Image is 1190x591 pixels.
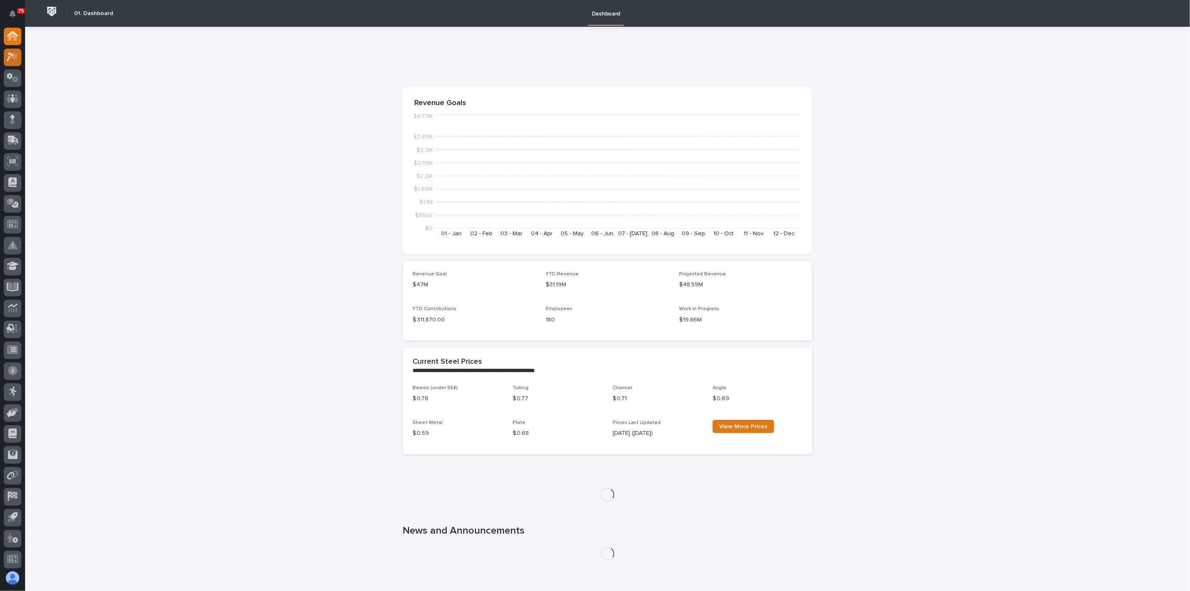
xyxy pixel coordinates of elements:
p: $48.59M [679,280,803,289]
text: 10 - Oct [713,231,733,236]
text: 08 - Aug [652,231,675,236]
p: $ 0.77 [513,394,603,403]
span: Prices Last Updated [613,420,661,425]
tspan: $1.65M [414,187,433,193]
span: Tubing [513,385,528,391]
p: 75 [18,8,24,14]
p: $ 0.59 [413,429,503,438]
button: Notifications [4,5,21,23]
tspan: $0 [425,226,433,231]
span: Projected Revenue [679,272,726,277]
text: 05 - May [561,231,584,236]
tspan: $4.77M [413,114,433,120]
text: 02 - Feb [470,231,492,236]
p: $ 0.69 [713,394,803,403]
tspan: $2.75M [413,160,433,166]
p: $47M [413,280,536,289]
p: $ 311,870.00 [413,316,536,324]
text: 12 - Dec [773,231,795,236]
span: Plate [513,420,526,425]
span: YTD Revenue [546,272,579,277]
text: 09 - Sep [682,231,705,236]
text: 07 - [DATE] [618,231,648,236]
text: 01 - Jan [441,231,462,236]
span: View More Prices [719,424,767,429]
p: $ 0.71 [613,394,703,403]
tspan: $550K [415,213,433,218]
text: 11 - Nov [744,231,764,236]
text: 03 - Mar [500,231,523,236]
div: Notifications75 [10,10,21,23]
p: $31.19M [546,280,669,289]
h2: 01. Dashboard [74,10,113,17]
span: Revenue Goal [413,272,447,277]
h2: Current Steel Prices [413,357,482,367]
tspan: $3.85M [413,134,433,140]
tspan: $3.3M [416,147,433,153]
a: View More Prices [713,420,774,433]
span: Beams (under 55#) [413,385,458,391]
button: users-avatar [4,569,21,587]
text: 04 - Apr [531,231,553,236]
p: 180 [546,316,669,324]
span: Channel [613,385,632,391]
span: Employees [546,306,573,311]
tspan: $2.2M [416,173,433,179]
span: Sheet Metal [413,420,443,425]
span: Angle [713,385,726,391]
p: Revenue Goals [414,99,801,108]
p: $19.86M [679,316,803,324]
span: Work in Progress [679,306,719,311]
h1: News and Announcements [403,525,813,537]
p: $ 0.76 [413,394,503,403]
tspan: $1.1M [419,200,433,206]
p: [DATE] ([DATE]) [613,429,703,438]
span: YTD Contributions [413,306,457,311]
p: $ 0.68 [513,429,603,438]
text: 06 - Jun [591,231,613,236]
img: Workspace Logo [44,4,59,19]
